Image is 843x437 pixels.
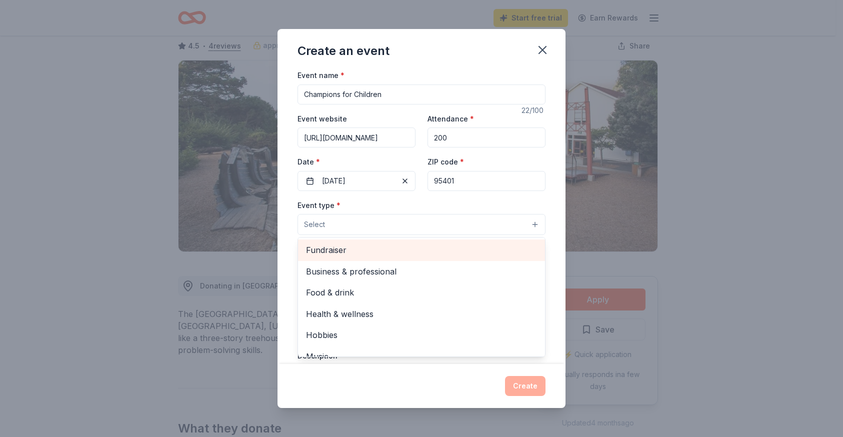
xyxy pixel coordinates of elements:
[304,218,325,230] span: Select
[306,307,537,320] span: Health & wellness
[306,243,537,256] span: Fundraiser
[297,214,545,235] button: Select
[297,237,545,357] div: Select
[306,350,537,363] span: Music
[306,265,537,278] span: Business & professional
[306,286,537,299] span: Food & drink
[306,328,537,341] span: Hobbies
